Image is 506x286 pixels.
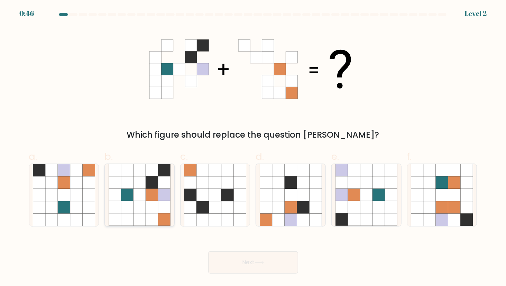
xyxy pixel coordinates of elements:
[208,251,298,274] button: Next
[331,150,339,163] span: e.
[29,150,37,163] span: a.
[256,150,264,163] span: d.
[19,8,34,19] div: 0:46
[180,150,188,163] span: c.
[104,150,113,163] span: b.
[464,8,487,19] div: Level 2
[407,150,412,163] span: f.
[33,129,473,141] div: Which figure should replace the question [PERSON_NAME]?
